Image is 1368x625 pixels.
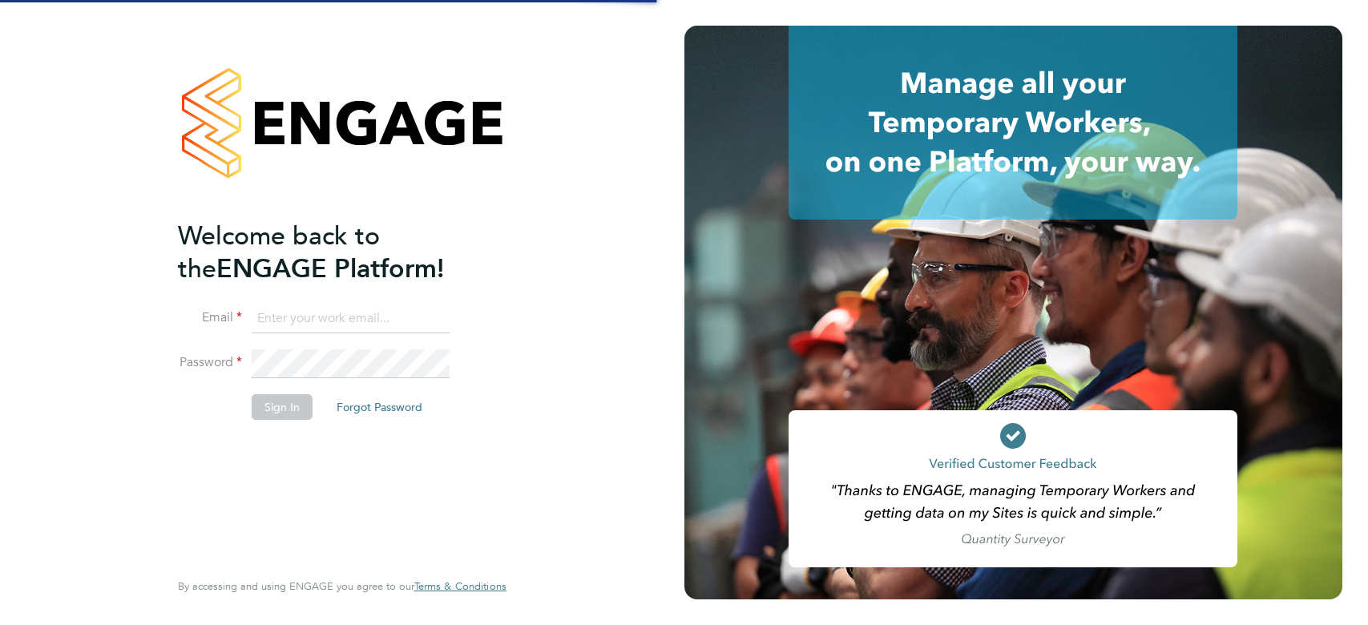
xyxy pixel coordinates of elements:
[178,354,242,371] label: Password
[252,394,313,420] button: Sign In
[178,220,380,284] span: Welcome back to the
[324,394,435,420] button: Forgot Password
[178,309,242,326] label: Email
[178,220,490,285] h2: ENGAGE Platform!
[178,579,506,593] span: By accessing and using ENGAGE you agree to our
[252,304,450,333] input: Enter your work email...
[414,580,506,593] a: Terms & Conditions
